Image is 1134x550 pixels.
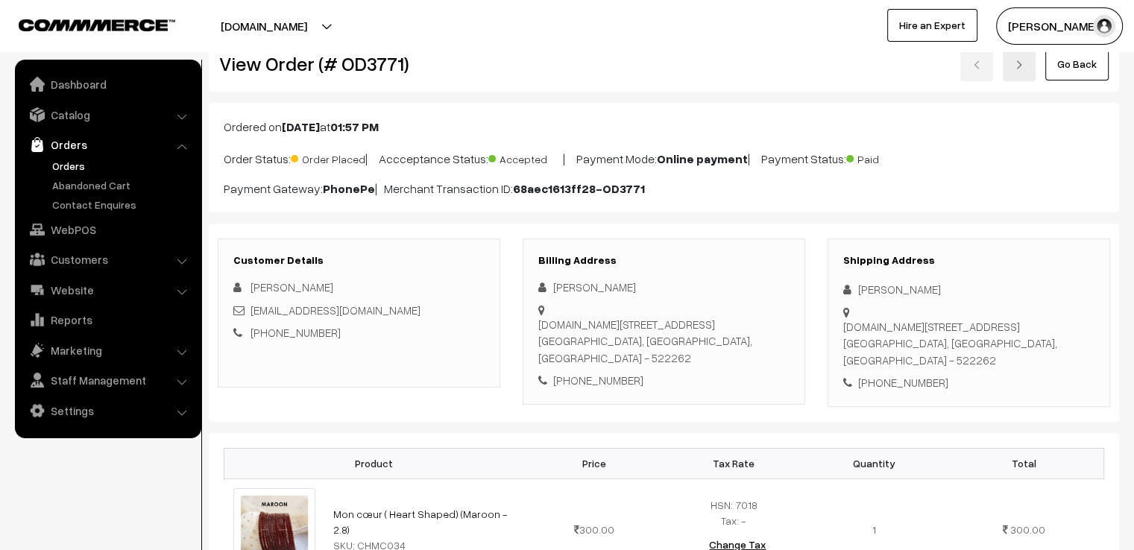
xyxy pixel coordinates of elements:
a: Reports [19,306,196,333]
th: Quantity [804,448,944,478]
h3: Shipping Address [843,254,1094,267]
b: PhonePe [323,181,375,196]
a: Mon cœur ( Heart Shaped) (Maroon - 2.8) [333,508,508,536]
a: Go Back [1045,48,1109,80]
h3: Billing Address [538,254,790,267]
a: [EMAIL_ADDRESS][DOMAIN_NAME] [251,303,420,317]
div: [PERSON_NAME] [538,279,790,296]
p: Ordered on at [224,118,1104,136]
a: Website [19,276,196,303]
a: Catalog [19,101,196,128]
div: [PERSON_NAME] [843,281,1094,298]
a: Abandoned Cart [48,177,196,193]
h2: View Order (# OD3771) [219,52,501,75]
a: Hire an Expert [887,9,977,42]
div: [PHONE_NUMBER] [843,374,1094,391]
span: Paid [846,148,921,167]
th: Tax Rate [664,448,804,478]
b: [DATE] [282,119,320,134]
span: 300.00 [1010,523,1045,536]
b: 68aec1613ff28-OD3771 [513,181,645,196]
span: 1 [872,523,876,536]
p: Order Status: | Accceptance Status: | Payment Mode: | Payment Status: [224,148,1104,168]
b: Online payment [657,151,748,166]
th: Total [944,448,1104,478]
p: Payment Gateway: | Merchant Transaction ID: [224,180,1104,197]
a: Dashboard [19,71,196,98]
a: Customers [19,246,196,273]
h3: Customer Details [233,254,485,267]
b: 01:57 PM [330,119,379,134]
a: Settings [19,397,196,424]
a: Contact Enquires [48,197,196,212]
span: HSN: 7018 Tax: - [711,499,757,527]
a: COMMMERCE [19,15,149,33]
a: Orders [19,131,196,158]
a: WebPOS [19,216,196,243]
span: Accepted [488,148,563,167]
span: [PERSON_NAME] [251,280,333,294]
a: Staff Management [19,367,196,393]
img: COMMMERCE [19,19,175,31]
span: 300.00 [574,523,614,536]
div: [PHONE_NUMBER] [538,372,790,389]
th: Product [224,448,524,478]
button: [DOMAIN_NAME] [168,7,359,45]
a: Orders [48,158,196,174]
img: user [1093,15,1115,37]
img: right-arrow.png [1015,60,1024,69]
div: [DOMAIN_NAME][STREET_ADDRESS] [GEOGRAPHIC_DATA], [GEOGRAPHIC_DATA], [GEOGRAPHIC_DATA] - 522262 [843,318,1094,369]
a: [PHONE_NUMBER] [251,326,341,339]
a: Marketing [19,337,196,364]
div: [DOMAIN_NAME][STREET_ADDRESS] [GEOGRAPHIC_DATA], [GEOGRAPHIC_DATA], [GEOGRAPHIC_DATA] - 522262 [538,316,790,367]
th: Price [524,448,664,478]
span: Order Placed [291,148,365,167]
button: [PERSON_NAME] [996,7,1123,45]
